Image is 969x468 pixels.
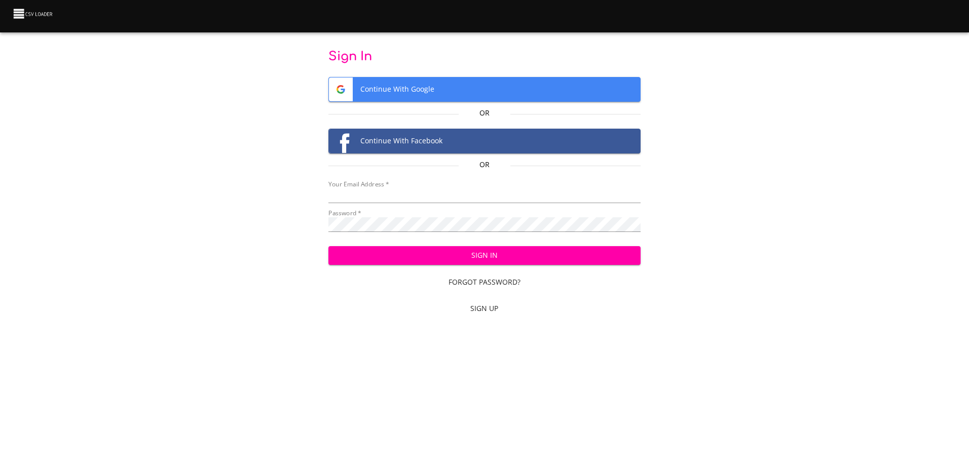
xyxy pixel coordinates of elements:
img: CSV Loader [12,7,55,21]
p: Or [459,108,511,118]
span: Continue With Google [329,77,640,101]
span: Sign Up [332,302,637,315]
img: Google logo [329,77,353,101]
span: Sign In [337,249,632,262]
p: Sign In [328,49,641,65]
button: Sign In [328,246,641,265]
p: Or [459,160,511,170]
a: Forgot Password? [328,273,641,292]
a: Sign Up [328,299,641,318]
button: Google logoContinue With Google [328,77,641,102]
span: Forgot Password? [332,276,637,289]
span: Continue With Facebook [329,129,640,153]
label: Password [328,210,361,216]
label: Your Email Address [328,181,389,187]
button: Facebook logoContinue With Facebook [328,129,641,153]
img: Facebook logo [329,129,353,153]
